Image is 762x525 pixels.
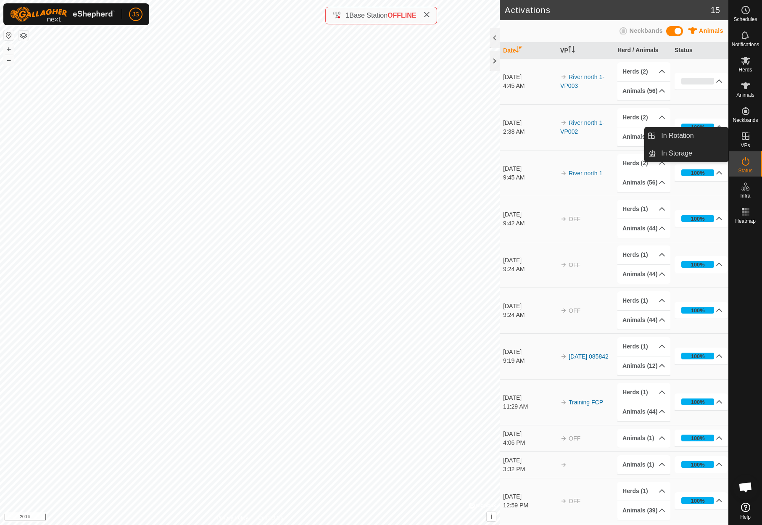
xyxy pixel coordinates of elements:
img: arrow [560,261,567,268]
div: 9:45 AM [503,173,556,182]
a: In Storage [656,145,728,162]
span: In Rotation [661,131,693,141]
p-accordion-header: 100% [675,119,728,135]
div: 9:24 AM [503,265,556,274]
span: Animals [736,92,754,98]
div: [DATE] [503,302,556,311]
img: arrow [560,119,567,126]
div: 100% [681,398,714,405]
h2: Activations [505,5,711,15]
p-accordion-header: Herds (1) [617,291,670,310]
img: arrow [560,170,567,177]
span: OFF [569,498,580,504]
button: i [487,512,496,521]
p-accordion-header: Herds (2) [617,62,670,81]
p-accordion-header: 100% [675,430,728,446]
p-accordion-header: Animals (44) [617,402,670,421]
a: River north 1 [569,170,602,177]
img: arrow [560,307,567,314]
p-accordion-header: 100% [675,302,728,319]
span: 1 [345,12,349,19]
p-accordion-header: Herds (2) [617,108,670,127]
p-accordion-header: Animals (56) [617,82,670,100]
span: i [490,513,492,520]
p-accordion-header: Herds (1) [617,337,670,356]
p-accordion-header: 100% [675,393,728,410]
div: 100% [691,261,705,269]
p-accordion-header: Herds (1) [617,383,670,402]
button: + [4,44,14,54]
p-accordion-header: Animals (56) [617,173,670,192]
div: [DATE] [503,256,556,265]
span: Animals [699,27,723,34]
div: [DATE] [503,210,556,219]
a: [DATE] 085842 [569,353,609,360]
div: 100% [681,169,714,176]
p-accordion-header: Herds (1) [617,245,670,264]
img: arrow [560,353,567,360]
th: Herd / Animals [614,42,671,59]
span: 15 [711,4,720,16]
div: 100% [691,215,705,223]
a: Open chat [733,475,758,500]
span: OFF [569,261,580,268]
img: Gallagher Logo [10,7,115,22]
div: 100% [691,306,705,314]
span: Neckbands [630,27,663,34]
div: 100% [691,169,705,177]
span: Neckbands [733,118,758,123]
div: 100% [691,461,705,469]
div: 100% [681,497,714,504]
span: VPs [741,143,750,148]
div: [DATE] [503,492,556,501]
div: [DATE] [503,348,556,356]
span: Schedules [733,17,757,22]
div: [DATE] [503,456,556,465]
span: Infra [740,193,750,198]
li: In Rotation [645,127,728,144]
p-accordion-header: Animals (44) [617,311,670,330]
p-accordion-header: 100% [675,256,728,273]
div: 9:19 AM [503,356,556,365]
button: Map Layers [18,31,29,41]
img: arrow [560,74,567,80]
div: 100% [691,352,705,360]
p-accordion-header: 100% [675,164,728,181]
a: Privacy Policy [217,514,248,522]
p-accordion-header: 100% [675,456,728,473]
div: 100% [681,461,714,468]
span: OFFLINE [388,12,416,19]
div: [DATE] [503,430,556,438]
span: JS [132,10,139,19]
p-accordion-header: 0% [675,73,728,90]
p-accordion-header: 100% [675,210,728,227]
img: arrow [560,216,567,222]
div: 100% [681,215,714,222]
div: 9:42 AM [503,219,556,228]
img: arrow [560,498,567,504]
th: Status [671,42,728,59]
button: – [4,55,14,65]
div: 100% [681,124,714,130]
span: Herds [738,67,752,72]
p-accordion-header: 100% [675,492,728,509]
span: Help [740,514,751,520]
a: River north 1-VP002 [560,119,604,135]
a: Help [729,499,762,523]
img: arrow [560,462,567,468]
p-accordion-header: Herds (1) [617,482,670,501]
div: 100% [681,353,714,359]
span: Notifications [732,42,759,47]
div: [DATE] [503,164,556,173]
p-accordion-header: Animals (39) [617,501,670,520]
div: 4:06 PM [503,438,556,447]
div: 0% [681,78,714,84]
th: Date [500,42,557,59]
span: Heatmap [735,219,756,224]
img: arrow [560,399,567,406]
p-accordion-header: Animals (12) [617,356,670,375]
div: 3:32 PM [503,465,556,474]
p-accordion-header: Animals (44) [617,265,670,284]
span: OFF [569,307,580,314]
p-accordion-header: Animals (1) [617,429,670,448]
